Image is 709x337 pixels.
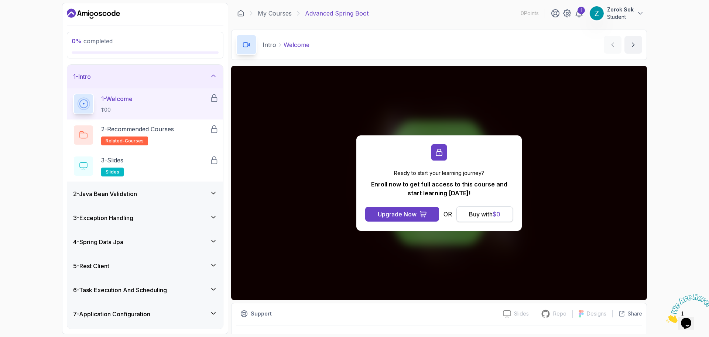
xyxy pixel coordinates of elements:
[73,237,123,246] h3: 4 - Spring Data Jpa
[73,286,167,294] h3: 6 - Task Execution And Scheduling
[589,6,644,21] button: user profile imageZorok SokStudent
[73,189,137,198] h3: 2 - Java Bean Validation
[365,180,513,198] p: Enroll now to get full access to this course and start learning [DATE]!
[72,37,82,45] span: 0 %
[106,138,144,144] span: related-courses
[578,7,585,14] div: 1
[67,65,223,88] button: 1-Intro
[236,308,276,320] button: Support button
[73,262,109,270] h3: 5 - Rest Client
[628,310,642,317] p: Share
[258,9,292,18] a: My Courses
[67,278,223,302] button: 6-Task Execution And Scheduling
[67,182,223,206] button: 2-Java Bean Validation
[365,207,439,222] button: Upgrade Now
[251,310,272,317] p: Support
[443,210,452,219] p: OR
[101,156,123,165] p: 3 - Slides
[263,40,276,49] p: Intro
[493,210,500,218] span: $ 0
[73,94,217,114] button: 1-Welcome1:00
[72,37,113,45] span: completed
[67,230,223,254] button: 4-Spring Data Jpa
[237,10,244,17] a: Dashboard
[607,13,634,21] p: Student
[612,310,642,317] button: Share
[3,3,49,32] img: Chat attention grabber
[587,310,606,317] p: Designs
[67,254,223,278] button: 5-Rest Client
[73,125,217,145] button: 2-Recommended Coursesrelated-courses
[514,310,529,317] p: Slides
[607,6,634,13] p: Zorok Sok
[106,169,119,175] span: slides
[3,3,6,9] span: 1
[663,291,709,326] iframe: chat widget
[521,10,539,17] p: 0 Points
[73,72,91,81] h3: 1 - Intro
[101,94,133,103] p: 1 - Welcome
[67,8,120,20] a: Dashboard
[553,310,566,317] p: Repo
[73,156,217,176] button: 3-Slidesslides
[73,213,133,222] h3: 3 - Exception Handling
[67,206,223,230] button: 3-Exception Handling
[604,36,621,54] button: previous content
[101,125,174,134] p: 2 - Recommended Courses
[365,169,513,177] p: Ready to start your learning journey?
[378,210,417,219] div: Upgrade Now
[456,206,513,222] button: Buy with$0
[305,9,369,18] p: Advanced Spring Boot
[624,36,642,54] button: next content
[73,310,150,319] h3: 7 - Application Configuration
[575,9,583,18] a: 1
[469,210,500,219] div: Buy with
[590,6,604,20] img: user profile image
[101,106,133,114] p: 1:00
[67,302,223,326] button: 7-Application Configuration
[284,40,309,49] p: Welcome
